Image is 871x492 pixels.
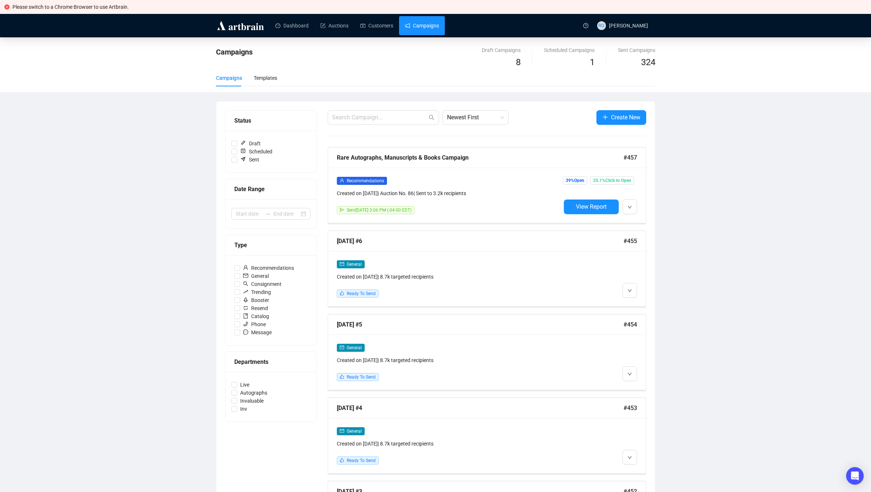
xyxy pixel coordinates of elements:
span: phone [243,321,248,327]
div: Status [234,116,308,125]
input: Search Campaign... [332,113,427,122]
span: Consignment [240,280,284,288]
a: [DATE] #4#453mailGeneralCreated on [DATE]| 8.7k targeted recipientslikeReady To Send [328,398,646,474]
span: General [347,262,362,267]
span: send [340,208,344,212]
span: 8 [516,57,521,67]
span: Autographs [237,389,270,397]
a: Campaigns [405,16,439,35]
span: Inv [237,405,250,413]
span: Ready To Send [347,374,376,380]
div: Created on [DATE] | 8.7k targeted recipients [337,356,561,364]
span: down [628,288,632,293]
span: Sent [DATE] 3:06 PM (-04:00 EDT) [347,208,412,213]
span: book [243,313,248,318]
div: [DATE] #5 [337,320,624,329]
div: Date Range [234,184,308,194]
div: Departments [234,357,308,366]
span: search [243,281,248,286]
span: mail [340,345,344,350]
span: Trending [240,288,274,296]
input: Start date [236,210,262,218]
span: Booster [240,296,272,304]
span: like [340,291,344,295]
span: mail [243,273,248,278]
span: message [243,329,248,335]
span: #453 [624,403,637,413]
span: Recommendations [240,264,297,272]
a: Customers [360,16,393,35]
div: Templates [254,74,277,82]
span: #457 [624,153,637,162]
div: Scheduled Campaigns [544,46,595,54]
span: user [243,265,248,270]
span: Ready To Send [347,458,376,463]
span: user [340,178,344,183]
button: View Report [564,200,619,214]
span: General [347,429,362,434]
div: Type [234,241,308,250]
span: #454 [624,320,637,329]
span: View Report [576,203,607,210]
div: Rare Autographs, Manuscripts & Books Campaign [337,153,624,162]
span: Recommendations [347,178,384,183]
a: Dashboard [275,16,309,35]
span: General [347,345,362,350]
span: Draft [237,139,264,148]
span: Live [237,381,252,389]
span: retweet [243,305,248,310]
span: 39% Open [563,176,587,184]
div: Created on [DATE] | 8.7k targeted recipients [337,440,561,448]
button: Create New [596,110,646,125]
div: Please switch to a Chrome Browser to use Artbrain. [12,3,867,11]
a: [DATE] #5#454mailGeneralCreated on [DATE]| 8.7k targeted recipientslikeReady To Send [328,314,646,390]
span: Catalog [240,312,272,320]
span: Invaluable [237,397,267,405]
span: down [628,205,632,209]
div: Sent Campaigns [618,46,655,54]
img: logo [216,20,265,31]
div: Created on [DATE] | Auction No. 86 | Sent to 3.2k recipients [337,189,561,197]
span: Create New [611,113,640,122]
span: rocket [243,297,248,302]
div: Created on [DATE] | 8.7k targeted recipients [337,273,561,281]
span: Sent [237,156,262,164]
div: [DATE] #6 [337,236,624,246]
span: 25.1% Click to Open [590,176,634,184]
input: End date [273,210,299,218]
a: [DATE] #6#455mailGeneralCreated on [DATE]| 8.7k targeted recipientslikeReady To Send [328,231,646,307]
span: 1 [590,57,595,67]
span: General [240,272,272,280]
div: Draft Campaigns [482,46,521,54]
span: plus [602,114,608,120]
span: [PERSON_NAME] [609,23,648,29]
span: down [628,455,632,460]
span: search [429,115,435,120]
div: Open Intercom Messenger [846,467,864,485]
div: Campaigns [216,74,242,82]
span: RG [598,22,604,29]
span: like [340,374,344,379]
span: down [628,372,632,376]
span: question-circle [583,23,588,28]
a: Rare Autographs, Manuscripts & Books Campaign#457userRecommendationsCreated on [DATE]| Auction No... [328,147,646,223]
div: [DATE] #4 [337,403,624,413]
span: Campaigns [216,48,253,56]
span: mail [340,262,344,266]
span: Newest First [447,111,504,124]
span: rise [243,289,248,294]
span: to [265,211,271,217]
span: Message [240,328,275,336]
span: like [340,458,344,462]
span: Resend [240,304,271,312]
span: Ready To Send [347,291,376,296]
a: Auctions [320,16,349,35]
span: mail [340,429,344,433]
span: 324 [641,57,655,67]
span: Phone [240,320,269,328]
span: #455 [624,236,637,246]
span: Scheduled [237,148,275,156]
a: question-circle [579,14,593,37]
span: swap-right [265,211,271,217]
span: close-circle [4,4,10,10]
